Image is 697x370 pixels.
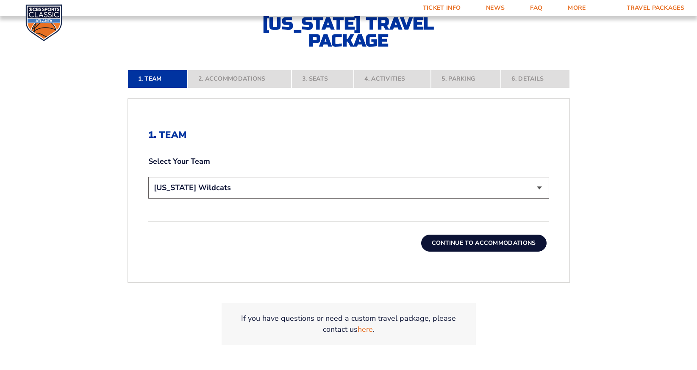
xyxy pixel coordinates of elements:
[25,4,62,41] img: CBS Sports Classic
[148,129,549,140] h2: 1. Team
[232,313,466,334] p: If you have questions or need a custom travel package, please contact us .
[421,235,547,252] button: Continue To Accommodations
[148,156,549,167] label: Select Your Team
[255,15,442,49] h2: [US_STATE] Travel Package
[358,324,373,335] a: here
